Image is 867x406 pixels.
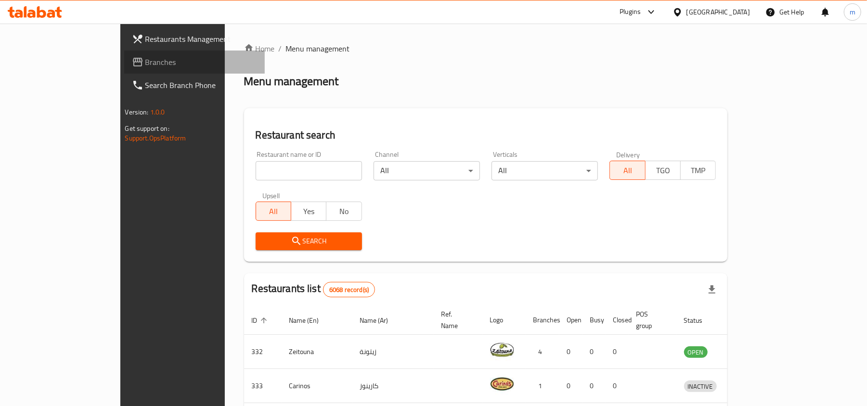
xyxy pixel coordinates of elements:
h2: Restaurant search [256,128,716,142]
th: Closed [606,305,629,335]
a: Support.OpsPlatform [125,132,186,144]
span: Yes [295,204,323,218]
span: Name (Ar) [360,315,401,326]
a: Search Branch Phone [124,74,265,97]
button: All [256,202,291,221]
button: TGO [645,161,681,180]
button: All [609,161,645,180]
div: All [374,161,480,180]
span: INACTIVE [684,381,717,392]
img: Carinos [490,372,514,396]
td: 0 [582,369,606,403]
span: 1.0.0 [150,106,165,118]
a: Restaurants Management [124,27,265,51]
span: Get support on: [125,122,169,135]
a: Branches [124,51,265,74]
td: 0 [606,335,629,369]
span: Name (En) [289,315,332,326]
button: No [326,202,362,221]
div: [GEOGRAPHIC_DATA] [686,7,750,17]
input: Search for restaurant name or ID.. [256,161,362,180]
div: Export file [700,278,724,301]
span: TMP [685,164,712,178]
span: 6068 record(s) [324,285,375,294]
label: Upsell [262,192,280,199]
td: كارينوز [352,369,434,403]
img: Zeitouna [490,338,514,362]
th: Open [559,305,582,335]
button: Yes [291,202,326,221]
td: Carinos [282,369,352,403]
span: Branches [145,56,258,68]
td: 0 [559,335,582,369]
span: No [330,204,358,218]
label: Delivery [616,151,640,158]
nav: breadcrumb [244,43,728,54]
button: Search [256,232,362,250]
td: 1 [526,369,559,403]
td: زيتونة [352,335,434,369]
span: Restaurants Management [145,33,258,45]
h2: Menu management [244,74,339,89]
td: 0 [606,369,629,403]
div: Total records count [323,282,375,297]
span: Ref. Name [441,308,471,331]
td: Zeitouna [282,335,352,369]
div: Plugins [620,6,641,18]
span: Status [684,315,715,326]
span: POS group [636,308,665,331]
span: ID [252,315,270,326]
h2: Restaurants list [252,281,375,297]
span: Search Branch Phone [145,79,258,91]
th: Branches [526,305,559,335]
li: / [279,43,282,54]
td: 0 [582,335,606,369]
span: m [850,7,855,17]
span: TGO [649,164,677,178]
span: Menu management [286,43,350,54]
button: TMP [680,161,716,180]
span: OPEN [684,347,708,358]
span: Version: [125,106,149,118]
div: All [492,161,598,180]
td: 4 [526,335,559,369]
span: Search [263,235,354,247]
span: All [614,164,641,178]
th: Busy [582,305,606,335]
td: 0 [559,369,582,403]
span: All [260,204,287,218]
th: Logo [482,305,526,335]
